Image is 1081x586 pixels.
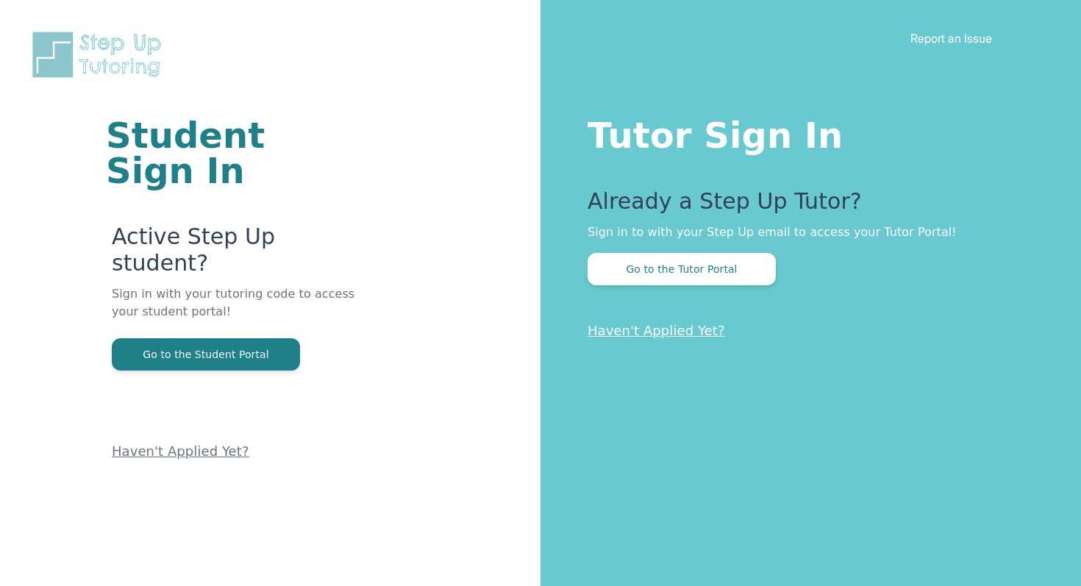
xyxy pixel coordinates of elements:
h1: Tutor Sign In [588,112,1022,153]
a: Haven't Applied Yet? [588,323,725,338]
p: Already a Step Up Tutor? [588,188,1022,224]
p: Sign in with your tutoring code to access your student portal! [112,285,364,338]
h1: Student Sign In [106,118,364,188]
a: Haven't Applied Yet? [112,443,249,459]
button: Go to the Student Portal [112,338,300,371]
img: Step Up Tutoring horizontal logo [29,29,171,80]
a: Go to the Student Portal [112,347,300,361]
p: Active Step Up student? [112,224,364,285]
p: Sign in to with your Step Up email to access your Tutor Portal! [588,224,1022,241]
button: Go to the Tutor Portal [588,253,776,285]
a: Report an Issue [910,31,992,46]
a: Go to the Tutor Portal [588,262,776,276]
